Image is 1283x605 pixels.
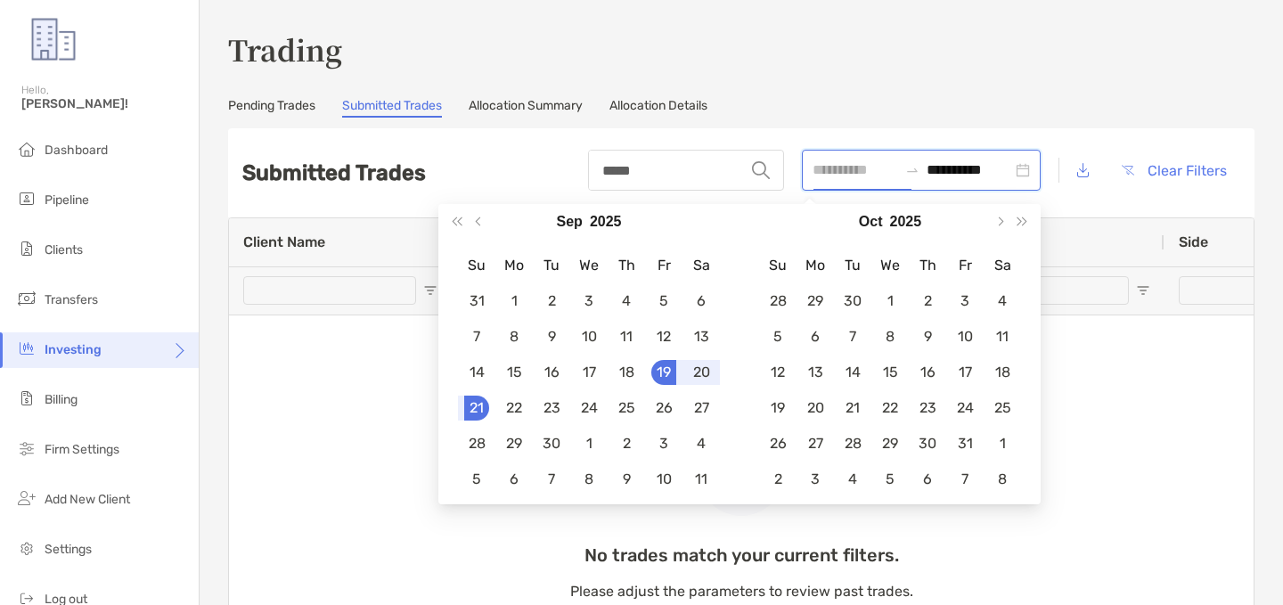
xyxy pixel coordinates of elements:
[689,431,714,456] div: 4
[45,342,102,357] span: Investing
[469,204,492,240] button: Previous month (PageUp)
[570,544,913,567] p: No trades match your current filters.
[909,319,946,355] td: 2025-10-09
[878,324,903,349] div: 8
[797,283,834,319] td: 2025-09-29
[946,283,984,319] td: 2025-10-03
[645,283,682,319] td: 2025-09-05
[458,355,495,390] td: 2025-09-14
[614,360,639,385] div: 18
[645,390,682,426] td: 2025-09-26
[645,355,682,390] td: 2025-09-19
[834,390,871,426] td: 2025-10-21
[228,98,315,118] a: Pending Trades
[840,324,865,349] div: 7
[803,396,828,421] div: 20
[990,360,1015,385] div: 18
[952,324,977,349] div: 10
[905,163,919,177] span: to
[16,388,37,409] img: billing icon
[765,431,790,456] div: 26
[458,390,495,426] td: 2025-09-21
[984,390,1021,426] td: 2025-10-25
[909,426,946,462] td: 2025-10-30
[495,248,533,283] th: Mo
[464,289,489,314] div: 31
[539,467,564,492] div: 7
[570,426,608,462] td: 2025-10-01
[797,462,834,497] td: 2025-11-03
[576,467,601,492] div: 8
[765,467,790,492] div: 2
[495,426,533,462] td: 2025-09-29
[651,289,676,314] div: 5
[797,390,834,426] td: 2025-10-20
[533,248,570,283] th: Tu
[765,289,790,314] div: 28
[445,204,469,240] button: Last year (Control + left)
[797,355,834,390] td: 2025-10-13
[803,324,828,349] div: 6
[576,396,601,421] div: 24
[45,492,130,507] span: Add New Client
[458,426,495,462] td: 2025-09-28
[16,437,37,459] img: firm-settings icon
[570,462,608,497] td: 2025-10-08
[495,319,533,355] td: 2025-09-08
[990,324,1015,349] div: 11
[458,462,495,497] td: 2025-10-05
[502,431,527,456] div: 29
[1122,165,1134,176] img: button icon
[990,431,1015,456] div: 1
[570,248,608,283] th: We
[651,431,676,456] div: 3
[909,248,946,283] th: Th
[988,204,1011,240] button: Next month (PageDown)
[834,283,871,319] td: 2025-09-30
[840,396,865,421] div: 21
[871,390,909,426] td: 2025-10-22
[859,204,883,240] button: Choose a month
[759,390,797,426] td: 2025-10-19
[608,355,645,390] td: 2025-09-18
[915,360,940,385] div: 16
[45,292,98,307] span: Transfers
[984,319,1021,355] td: 2025-10-11
[840,467,865,492] div: 4
[45,192,89,208] span: Pipeline
[570,319,608,355] td: 2025-09-10
[834,426,871,462] td: 2025-10-28
[984,248,1021,283] th: Sa
[915,324,940,349] div: 9
[651,467,676,492] div: 10
[645,462,682,497] td: 2025-10-10
[502,360,527,385] div: 15
[682,355,720,390] td: 2025-09-20
[464,396,489,421] div: 21
[871,319,909,355] td: 2025-10-08
[533,390,570,426] td: 2025-09-23
[990,396,1015,421] div: 25
[946,462,984,497] td: 2025-11-07
[765,396,790,421] div: 19
[570,390,608,426] td: 2025-09-24
[909,355,946,390] td: 2025-10-16
[952,289,977,314] div: 3
[682,426,720,462] td: 2025-10-04
[803,467,828,492] div: 3
[539,431,564,456] div: 30
[45,242,83,258] span: Clients
[871,426,909,462] td: 2025-10-29
[45,442,119,457] span: Firm Settings
[614,431,639,456] div: 2
[609,98,707,118] a: Allocation Details
[759,319,797,355] td: 2025-10-05
[952,467,977,492] div: 7
[495,283,533,319] td: 2025-09-01
[651,324,676,349] div: 12
[464,324,489,349] div: 7
[458,319,495,355] td: 2025-09-07
[651,360,676,385] div: 19
[570,580,913,602] p: Please adjust the parameters to review past trades.
[645,426,682,462] td: 2025-10-03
